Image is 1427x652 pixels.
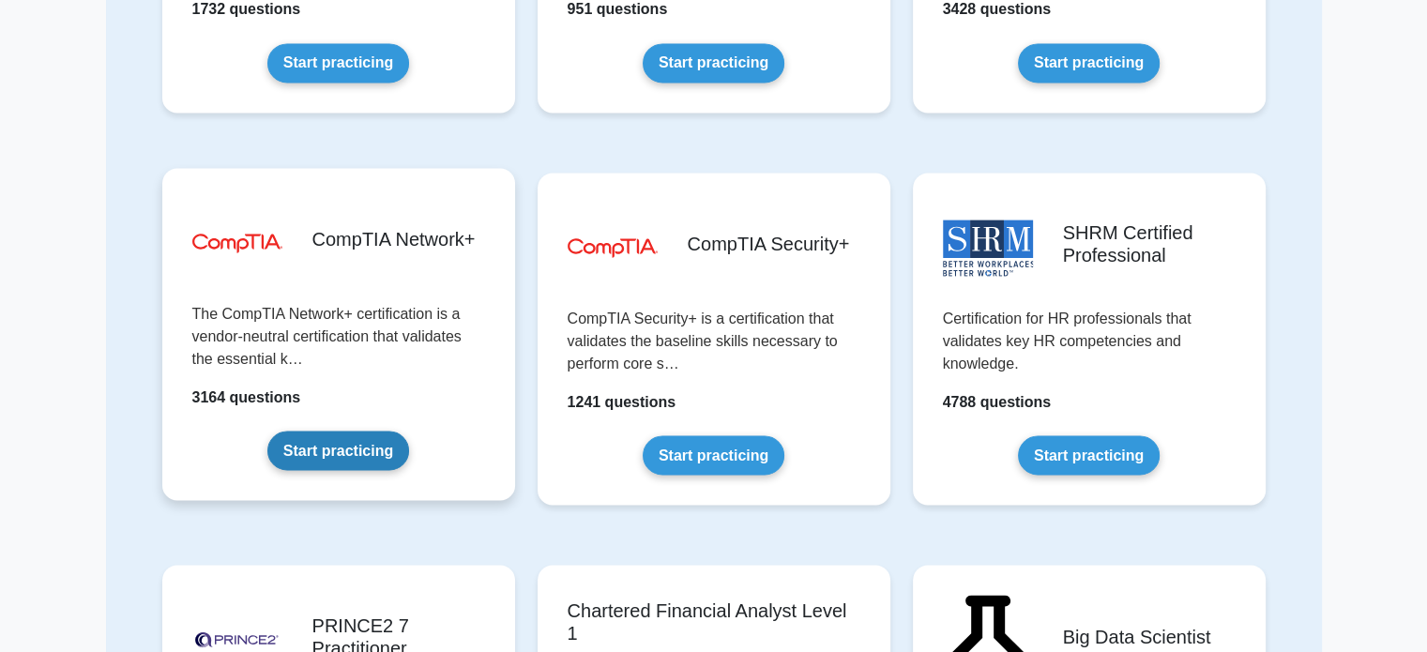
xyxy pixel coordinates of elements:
[1018,435,1160,475] a: Start practicing
[1018,43,1160,83] a: Start practicing
[267,431,409,470] a: Start practicing
[643,435,784,475] a: Start practicing
[267,43,409,83] a: Start practicing
[643,43,784,83] a: Start practicing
